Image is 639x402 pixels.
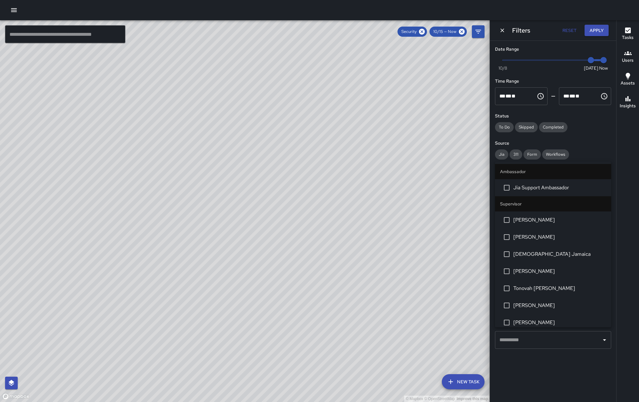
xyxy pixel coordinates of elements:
[472,25,485,38] button: Filters
[498,65,507,71] span: 10/8
[442,374,485,389] button: New Task
[513,285,606,292] span: Tonovah [PERSON_NAME]
[513,250,606,258] span: [DEMOGRAPHIC_DATA] Jamaica
[515,124,538,130] span: Skipped
[511,94,516,98] span: Meridiem
[429,27,467,37] div: 10/15 — Now
[622,34,634,41] h6: Tasks
[585,25,609,36] button: Apply
[495,78,611,85] h6: Time Range
[429,28,460,35] span: 10/15 — Now
[563,94,569,98] span: Hours
[584,65,598,71] span: [DATE]
[505,94,511,98] span: Minutes
[495,113,611,120] h6: Status
[539,122,567,132] div: Completed
[510,149,522,160] div: 311
[575,94,579,98] span: Meridiem
[523,151,541,158] span: Form
[620,103,636,110] h6: Insights
[513,216,606,224] span: [PERSON_NAME]
[622,57,634,64] h6: Users
[599,65,608,71] span: Now
[512,25,530,35] h6: Filters
[495,196,611,211] li: Supervisor
[539,124,567,130] span: Completed
[598,90,611,103] button: Choose time, selected time is 11:59 PM
[559,25,579,36] button: Reset
[513,233,606,241] span: [PERSON_NAME]
[542,151,569,158] span: Workflows
[495,124,514,130] span: To Do
[513,184,606,192] span: Jia Support Ambassador
[617,68,639,91] button: Assets
[495,122,514,132] div: To Do
[523,149,541,160] div: Form
[495,149,508,160] div: Jia
[621,80,635,87] h6: Assets
[398,28,420,35] span: Security
[495,164,611,179] li: Ambassador
[600,336,609,344] button: Open
[513,319,606,326] span: [PERSON_NAME]
[542,149,569,160] div: Workflows
[495,151,508,158] span: Jia
[513,302,606,309] span: [PERSON_NAME]
[495,140,611,147] h6: Source
[617,91,639,114] button: Insights
[495,46,611,53] h6: Date Range
[498,26,507,35] button: Dismiss
[569,94,575,98] span: Minutes
[510,151,522,158] span: 311
[499,94,505,98] span: Hours
[617,23,639,46] button: Tasks
[513,267,606,275] span: [PERSON_NAME]
[515,122,538,132] div: Skipped
[534,90,547,103] button: Choose time, selected time is 12:00 AM
[398,27,427,37] div: Security
[617,46,639,68] button: Users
